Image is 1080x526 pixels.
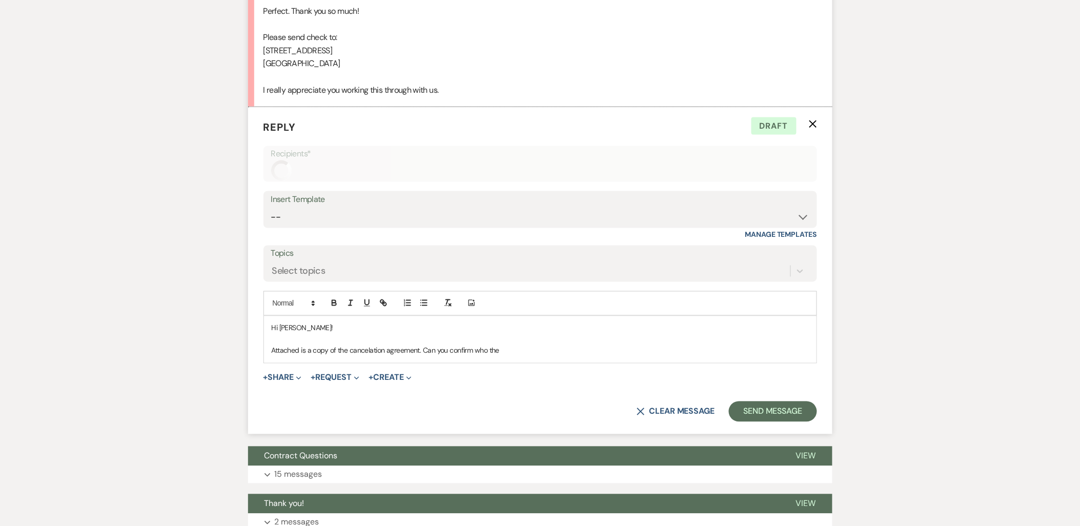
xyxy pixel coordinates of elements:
[271,160,292,181] img: loading spinner
[780,494,832,514] button: View
[272,322,809,334] p: Hi [PERSON_NAME]!
[637,408,715,416] button: Clear message
[271,247,809,261] label: Topics
[796,498,816,509] span: View
[263,5,817,18] p: Perfect. Thank you so much!
[272,345,809,356] p: Attached is a copy of the cancelation agreement. Can you confirm who the
[263,120,296,134] span: Reply
[729,401,817,422] button: Send Message
[263,44,817,57] p: [STREET_ADDRESS]
[311,374,315,382] span: +
[796,451,816,461] span: View
[311,374,359,382] button: Request
[780,447,832,466] button: View
[745,230,817,239] a: Manage Templates
[751,117,797,135] span: Draft
[271,192,809,207] div: Insert Template
[369,374,373,382] span: +
[263,374,268,382] span: +
[263,57,817,70] p: [GEOGRAPHIC_DATA]
[271,147,809,160] p: Recipients*
[275,468,322,481] p: 15 messages
[272,264,325,278] div: Select topics
[248,494,780,514] button: Thank you!
[264,498,304,509] span: Thank you!
[263,31,817,44] p: Please send check to:
[263,84,817,97] p: I really appreciate you working this through with us.
[264,451,338,461] span: Contract Questions
[248,466,832,483] button: 15 messages
[369,374,411,382] button: Create
[263,374,302,382] button: Share
[248,447,780,466] button: Contract Questions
